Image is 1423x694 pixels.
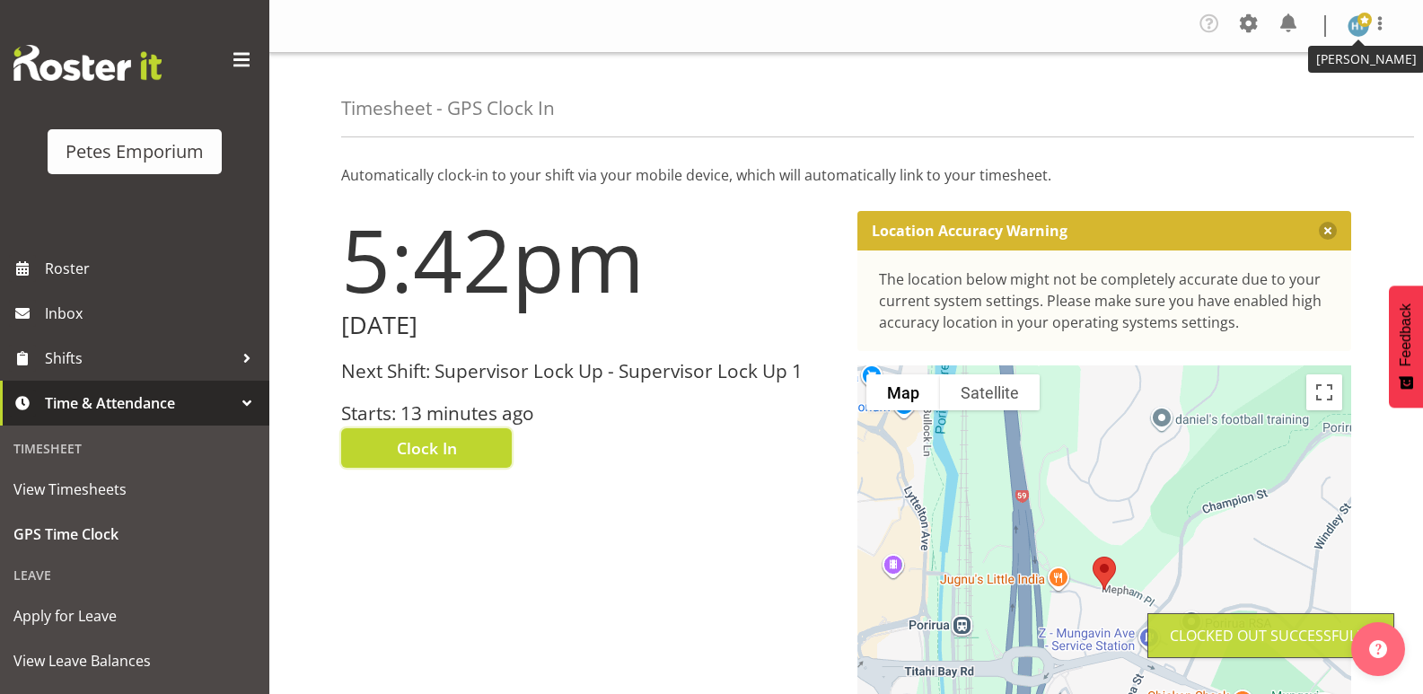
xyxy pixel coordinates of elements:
[397,436,457,460] span: Clock In
[13,45,162,81] img: Rosterit website logo
[45,390,233,417] span: Time & Attendance
[341,428,512,468] button: Clock In
[1398,303,1414,366] span: Feedback
[1319,222,1337,240] button: Close message
[13,476,256,503] span: View Timesheets
[4,557,265,593] div: Leave
[341,361,836,382] h3: Next Shift: Supervisor Lock Up - Supervisor Lock Up 1
[341,164,1351,186] p: Automatically clock-in to your shift via your mobile device, which will automatically link to you...
[13,521,256,548] span: GPS Time Clock
[1348,15,1369,37] img: helena-tomlin701.jpg
[341,211,836,308] h1: 5:42pm
[13,647,256,674] span: View Leave Balances
[45,300,260,327] span: Inbox
[866,374,940,410] button: Show street map
[1306,374,1342,410] button: Toggle fullscreen view
[1389,286,1423,408] button: Feedback - Show survey
[341,98,555,119] h4: Timesheet - GPS Clock In
[4,430,265,467] div: Timesheet
[13,602,256,629] span: Apply for Leave
[879,268,1331,333] div: The location below might not be completely accurate due to your current system settings. Please m...
[872,222,1067,240] p: Location Accuracy Warning
[66,138,204,165] div: Petes Emporium
[1369,640,1387,658] img: help-xxl-2.png
[4,467,265,512] a: View Timesheets
[45,255,260,282] span: Roster
[4,512,265,557] a: GPS Time Clock
[341,403,836,424] h3: Starts: 13 minutes ago
[4,638,265,683] a: View Leave Balances
[45,345,233,372] span: Shifts
[341,312,836,339] h2: [DATE]
[1170,625,1372,646] div: Clocked out Successfully
[4,593,265,638] a: Apply for Leave
[940,374,1040,410] button: Show satellite imagery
